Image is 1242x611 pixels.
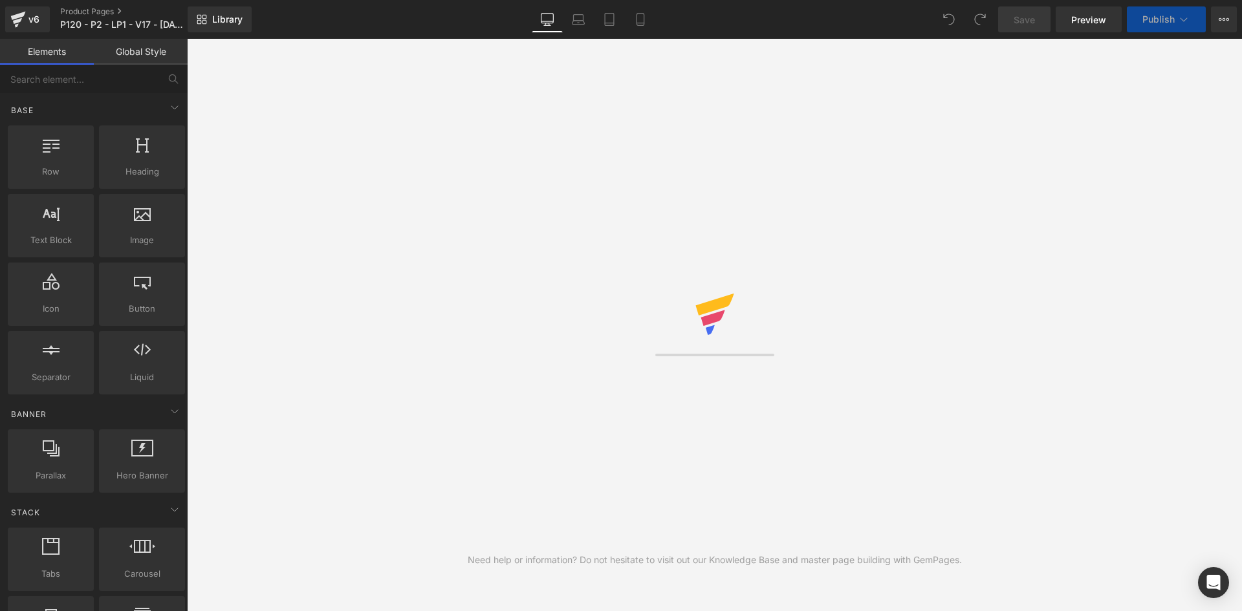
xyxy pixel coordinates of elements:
a: Product Pages [60,6,208,17]
div: Open Intercom Messenger [1198,567,1229,598]
span: Banner [10,408,48,420]
span: P120 - P2 - LP1 - V17 - [DATE] [60,19,184,30]
span: Image [103,233,181,247]
a: Desktop [532,6,563,32]
span: Base [10,104,35,116]
span: Heading [103,165,181,178]
span: Library [212,14,243,25]
span: Tabs [12,567,90,581]
a: New Library [188,6,252,32]
span: Button [103,302,181,316]
span: Stack [10,506,41,519]
span: Preview [1071,13,1106,27]
a: v6 [5,6,50,32]
button: More [1211,6,1237,32]
a: Tablet [594,6,625,32]
button: Undo [936,6,962,32]
span: Icon [12,302,90,316]
div: v6 [26,11,42,28]
span: Carousel [103,567,181,581]
div: Need help or information? Do not hesitate to visit out our Knowledge Base and master page buildin... [468,553,962,567]
span: Publish [1142,14,1175,25]
span: Text Block [12,233,90,247]
span: Row [12,165,90,178]
span: Separator [12,370,90,384]
span: Hero Banner [103,469,181,482]
a: Mobile [625,6,656,32]
span: Save [1014,13,1035,27]
span: Parallax [12,469,90,482]
button: Redo [967,6,993,32]
a: Laptop [563,6,594,32]
span: Liquid [103,370,181,384]
a: Preview [1056,6,1122,32]
a: Global Style [94,39,188,65]
button: Publish [1127,6,1206,32]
